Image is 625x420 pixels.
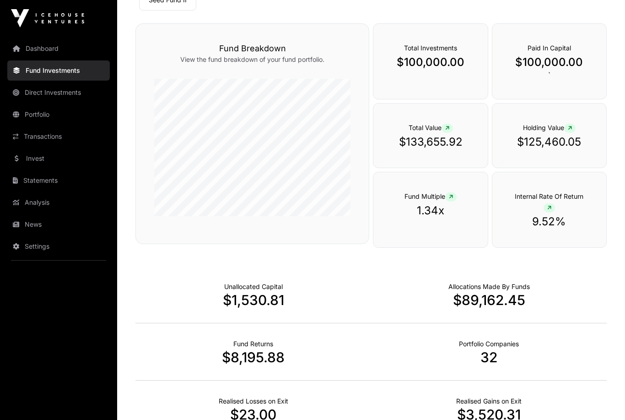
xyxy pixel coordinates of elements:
p: $89,162.45 [371,292,607,308]
span: Fund Multiple [404,192,457,200]
h3: Fund Breakdown [154,42,350,55]
a: Settings [7,236,110,256]
span: Holding Value [523,124,576,131]
span: Total Value [409,124,453,131]
p: $133,655.92 [392,135,469,149]
a: Transactions [7,126,110,147]
p: $8,195.88 [135,349,371,365]
img: Icehouse Ventures Logo [11,9,84,27]
p: Net Realised on Positive Exits [456,397,522,406]
a: News [7,214,110,235]
span: Paid In Capital [528,44,571,52]
a: Invest [7,148,110,169]
a: Fund Investments [7,60,110,81]
p: 1.34x [392,203,469,218]
p: 9.52% [511,214,588,229]
p: Number of Companies Deployed Into [459,339,519,349]
p: $125,460.05 [511,135,588,149]
p: Realised Returns from Funds [233,339,273,349]
p: $100,000.00 [511,55,588,70]
a: Statements [7,170,110,191]
span: Total Investments [404,44,457,52]
p: 32 [371,349,607,365]
div: ` [492,23,607,99]
a: Dashboard [7,38,110,59]
p: $100,000.00 [392,55,469,70]
p: View the fund breakdown of your fund portfolio. [154,55,350,64]
a: Direct Investments [7,82,110,103]
p: Net Realised on Negative Exits [219,397,288,406]
a: Portfolio [7,104,110,125]
p: Cash not yet allocated [224,282,283,291]
iframe: Chat Widget [579,376,625,420]
a: Analysis [7,192,110,213]
p: $1,530.81 [135,292,371,308]
p: Capital Deployed Into Companies [448,282,530,291]
span: Internal Rate Of Return [515,192,583,211]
